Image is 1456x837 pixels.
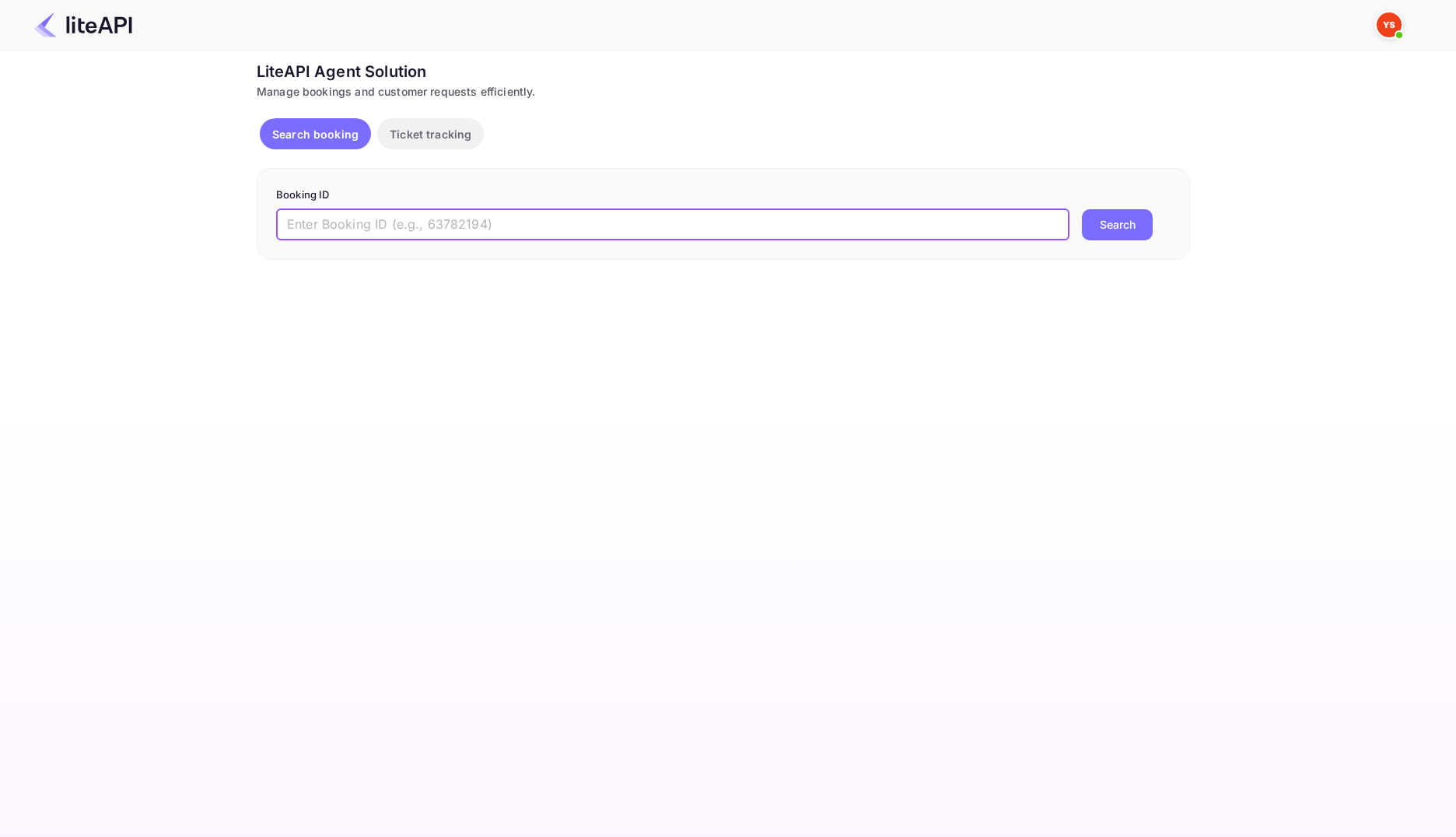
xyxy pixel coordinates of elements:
[272,126,359,142] p: Search booking
[276,187,1171,203] p: Booking ID
[257,60,1190,83] div: LiteAPI Agent Solution
[276,209,1069,240] input: Enter Booking ID (e.g., 63782194)
[257,83,1190,100] div: Manage bookings and customer requests efficiently.
[1082,209,1153,240] button: Search
[1377,12,1402,37] img: Yandex Support
[390,126,471,142] p: Ticket tracking
[34,12,132,37] img: LiteAPI Logo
